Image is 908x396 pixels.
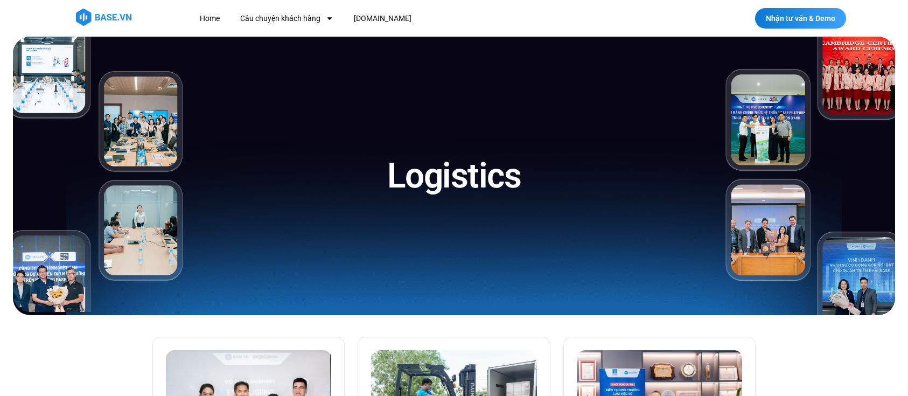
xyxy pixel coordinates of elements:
nav: Menu [192,9,609,29]
h1: Logistics [387,154,521,198]
a: [DOMAIN_NAME] [346,9,420,29]
span: Nhận tư vấn & Demo [766,15,835,22]
a: Nhận tư vấn & Demo [755,8,846,29]
a: Home [192,9,228,29]
a: Câu chuyện khách hàng [232,9,341,29]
